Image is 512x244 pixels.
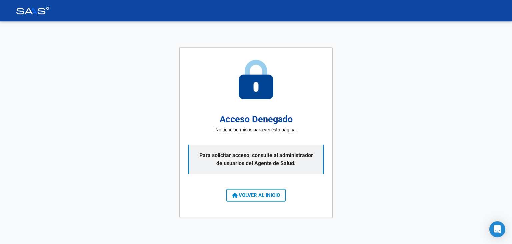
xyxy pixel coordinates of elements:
[232,192,280,198] span: VOLVER AL INICIO
[489,221,505,237] div: Open Intercom Messenger
[16,7,49,14] img: Logo SAAS
[220,113,293,126] h2: Acceso Denegado
[239,60,273,99] img: access-denied
[188,145,324,174] p: Para solicitar acceso, consulte al administrador de usuarios del Agente de Salud.
[226,189,286,202] button: VOLVER AL INICIO
[215,126,297,133] p: No tiene permisos para ver esta página.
